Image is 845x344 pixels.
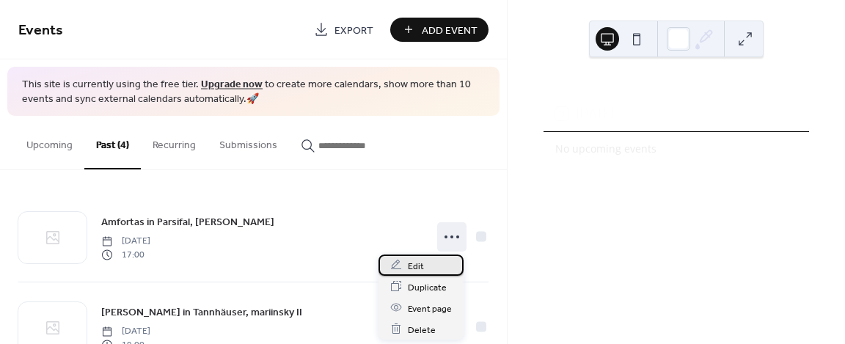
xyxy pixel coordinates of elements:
[208,116,289,168] button: Submissions
[334,23,373,38] span: Export
[544,78,809,96] div: Upcoming events
[22,78,485,106] span: This site is currently using the free tier. to create more calendars, show more than 10 events an...
[408,258,424,274] span: Edit
[101,304,302,321] a: [PERSON_NAME] in Tannhäuser, mariinsky II
[101,248,150,261] span: 17:00
[555,141,797,156] div: No upcoming events
[408,322,436,337] span: Delete
[84,116,141,169] button: Past (4)
[101,305,302,321] span: [PERSON_NAME] in Tannhäuser, mariinsky II
[15,116,84,168] button: Upcoming
[101,213,274,230] a: Amfortas in Parsifal, [PERSON_NAME]
[408,279,447,295] span: Duplicate
[201,75,263,95] a: Upgrade now
[18,16,63,45] span: Events
[422,23,478,38] span: Add Event
[390,18,489,42] button: Add Event
[408,301,452,316] span: Event page
[303,18,384,42] a: Export
[101,215,274,230] span: Amfortas in Parsifal, [PERSON_NAME]
[101,325,150,338] span: [DATE]
[141,116,208,168] button: Recurring
[101,235,150,248] span: [DATE]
